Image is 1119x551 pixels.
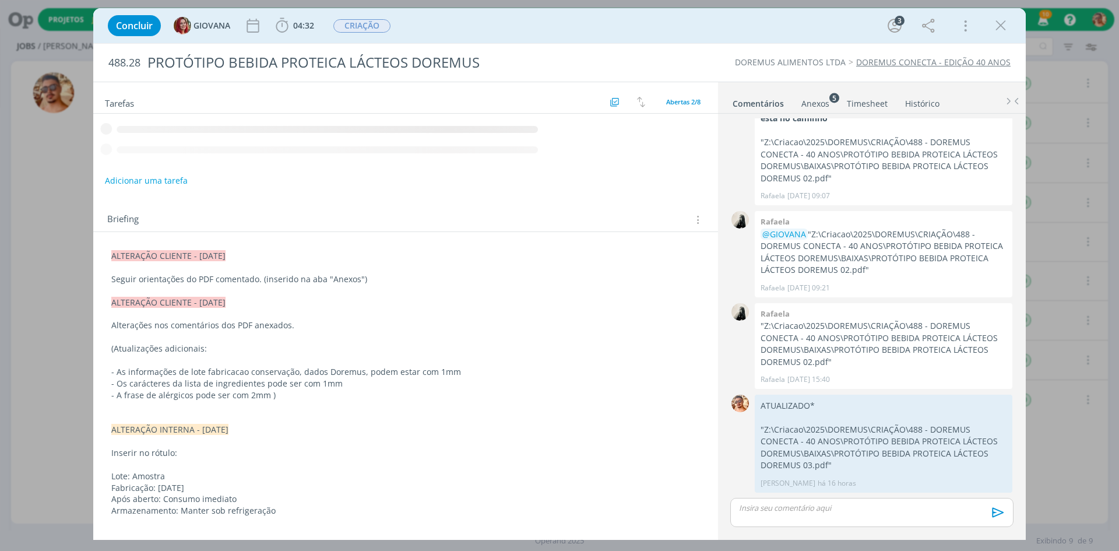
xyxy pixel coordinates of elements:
p: Rafaela [761,191,785,201]
span: @GIOVANA [762,229,806,240]
p: ATUALIZADO* [761,400,1007,412]
img: R [731,211,749,229]
span: GIOVANA [193,22,230,30]
a: Histórico [905,93,940,110]
span: Tarefas [105,95,134,109]
span: Concluir [116,21,153,30]
p: Após aberto: Consumo imediato [111,493,700,505]
img: V [731,395,749,412]
a: Comentários [732,93,784,110]
button: Concluir [108,15,161,36]
button: GGIOVANA [174,17,230,34]
a: Timesheet [846,93,888,110]
p: [PERSON_NAME] [761,478,815,489]
button: Adicionar uma tarefa [104,170,188,191]
p: Armazenamento: Manter sob refrigeração [111,505,700,517]
img: R [731,303,749,321]
span: Alterações nos comentários dos PDF anexados. [111,320,294,331]
div: Anexos [801,98,829,110]
div: PROTÓTIPO BEBIDA PROTEICA LÁCTEOS DOREMUS [143,48,630,77]
b: Rafaela [761,308,790,319]
span: [DATE] 09:21 [787,283,830,293]
p: - Os carácteres da lista de ingredientes pode ser com 1mm [111,378,700,389]
button: 3 [885,16,904,35]
span: Abertas 2/8 [666,97,701,106]
p: Rafaela [761,374,785,385]
sup: 5 [829,93,839,103]
span: ALTERAÇÃO INTERNA - [DATE] [111,424,228,435]
span: ALTERAÇÃO CLIENTE - [DATE] [111,297,226,308]
div: 3 [895,16,905,26]
span: [DATE] 15:40 [787,374,830,385]
a: DOREMUS CONECTA - EDIÇÃO 40 ANOS [856,57,1011,68]
p: "Z:\Criacao\2025\DOREMUS\CRIAÇÃO\488 - DOREMUS CONECTA - 40 ANOS\PROTÓTIPO BEBIDA PROTEICA LÁCTEO... [761,136,1007,184]
a: DOREMUS ALIMENTOS LTDA [735,57,846,68]
p: "Z:\Criacao\2025\DOREMUS\CRIAÇÃO\488 - DOREMUS CONECTA - 40 ANOS\PROTÓTIPO BEBIDA PROTEICA LÁCTEO... [761,424,1007,472]
span: há 16 horas [818,478,856,489]
span: ALTERAÇÃO CLIENTE - [DATE] [111,250,226,261]
p: Seguir orientações do PDF comentado. (inserido na aba "Anexos") [111,273,700,285]
b: Rafaela [761,216,790,227]
img: G [174,17,191,34]
p: Lote: Amostra [111,471,700,482]
span: Briefing [107,212,139,227]
button: CRIAÇÃO [333,19,391,33]
p: - A frase de alérgicos pode ser com 2mm ) [111,389,700,401]
p: "Z:\Criacao\2025\DOREMUS\CRIAÇÃO\488 - DOREMUS CONECTA - 40 ANOS\PROTÓTIPO BEBIDA PROTEICA LÁCTEO... [761,320,1007,368]
p: Inserir no rótulo: [111,447,700,459]
span: 04:32 [293,20,314,31]
p: Rafaela [761,283,785,293]
span: 488.28 [108,57,140,69]
p: Fabricação: [DATE] [111,482,700,494]
img: arrow-down-up.svg [637,97,645,107]
p: "Z:\Criacao\2025\DOREMUS\CRIAÇÃO\488 - DOREMUS CONECTA - 40 ANOS\PROTÓTIPO BEBIDA PROTEICA LÁCTEO... [761,229,1007,276]
div: dialog [93,8,1026,540]
p: - As informações de lote fabricacao conservação, dados Doremus, podem estar com 1mm [111,366,700,378]
p: (Atualizações adicionais: [111,343,700,355]
button: 04:32 [273,16,317,35]
span: [DATE] 09:07 [787,191,830,201]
